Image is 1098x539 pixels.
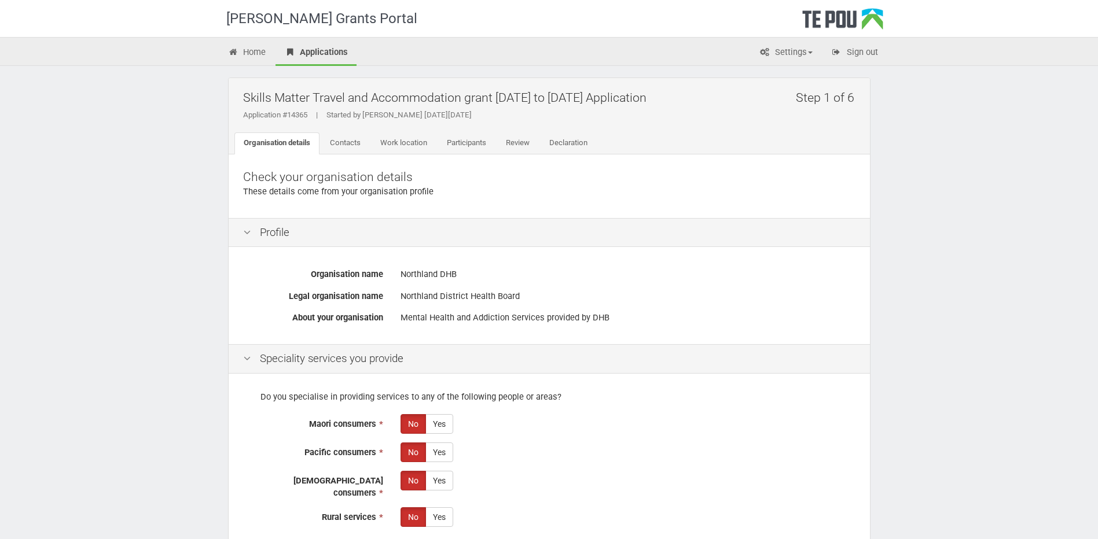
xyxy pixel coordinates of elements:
[802,8,883,37] div: Te Pou Logo
[322,512,376,522] span: Rural services
[293,475,383,498] span: [DEMOGRAPHIC_DATA] consumers
[401,442,426,462] label: No
[425,507,453,527] label: Yes
[425,414,453,434] label: Yes
[371,132,436,154] a: Work location
[401,414,426,434] label: No
[304,447,376,457] span: Pacific consumers
[401,264,855,285] div: Northland DHB
[438,132,495,154] a: Participants
[425,442,453,462] label: Yes
[243,169,855,186] p: Check your organisation details
[219,40,275,66] a: Home
[401,471,426,490] label: No
[229,344,870,374] div: Speciality services you provide
[401,507,426,527] label: No
[751,40,821,66] a: Settings
[243,391,855,403] p: Do you specialise in providing services to any of the following people or areas?
[822,40,887,66] a: Sign out
[234,286,392,302] label: Legal organisation name
[307,110,326,119] span: |
[229,218,870,248] div: Profile
[276,40,357,66] a: Applications
[540,132,597,154] a: Declaration
[321,132,370,154] a: Contacts
[234,132,320,154] a: Organisation details
[497,132,539,154] a: Review
[796,84,861,111] h2: Step 1 of 6
[243,186,855,198] p: These details come from your organisation profile
[243,110,861,120] div: Application #14365 Started by [PERSON_NAME] [DATE][DATE]
[309,419,376,429] span: Maori consumers
[234,308,392,324] label: About your organisation
[234,264,392,280] label: Organisation name
[401,308,855,328] div: Mental Health and Addiction Services provided by DHB
[425,471,453,490] label: Yes
[243,84,861,111] h2: Skills Matter Travel and Accommodation grant [DATE] to [DATE] Application
[401,286,855,307] div: Northland District Health Board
